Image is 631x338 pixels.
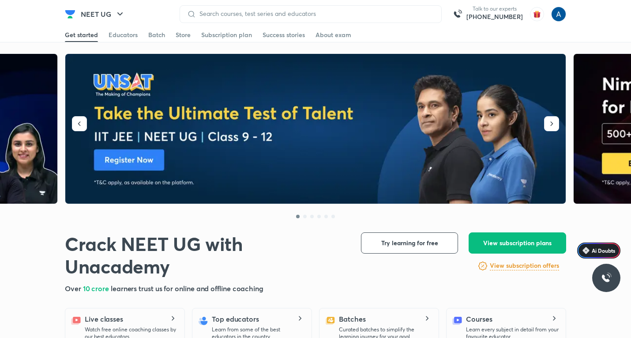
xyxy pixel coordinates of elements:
[109,28,138,42] a: Educators
[381,239,438,247] span: Try learning for free
[109,30,138,39] div: Educators
[466,5,523,12] p: Talk to our experts
[577,243,620,258] a: Ai Doubts
[339,314,365,324] h5: Batches
[483,239,552,247] span: View subscription plans
[551,7,566,22] img: Anees Ahmed
[75,5,131,23] button: NEET UG
[85,314,123,324] h5: Live classes
[65,9,75,19] img: Company Logo
[466,12,523,21] a: [PHONE_NUMBER]
[466,314,492,324] h5: Courses
[315,30,351,39] div: About exam
[176,28,191,42] a: Store
[111,284,263,293] span: learners trust us for online and offline coaching
[582,247,590,254] img: Icon
[176,30,191,39] div: Store
[361,232,458,254] button: Try learning for free
[449,5,466,23] img: call-us
[490,261,559,271] a: View subscription offers
[530,7,544,21] img: avatar
[469,232,566,254] button: View subscription plans
[65,284,83,293] span: Over
[65,28,98,42] a: Get started
[83,284,111,293] span: 10 crore
[148,28,165,42] a: Batch
[601,273,612,283] img: ttu
[196,10,434,17] input: Search courses, test series and educators
[263,28,305,42] a: Success stories
[65,232,347,278] h1: Crack NEET UG with Unacademy
[212,314,259,324] h5: Top educators
[263,30,305,39] div: Success stories
[65,30,98,39] div: Get started
[148,30,165,39] div: Batch
[315,28,351,42] a: About exam
[201,28,252,42] a: Subscription plan
[201,30,252,39] div: Subscription plan
[490,261,559,270] h6: View subscription offers
[592,247,615,254] span: Ai Doubts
